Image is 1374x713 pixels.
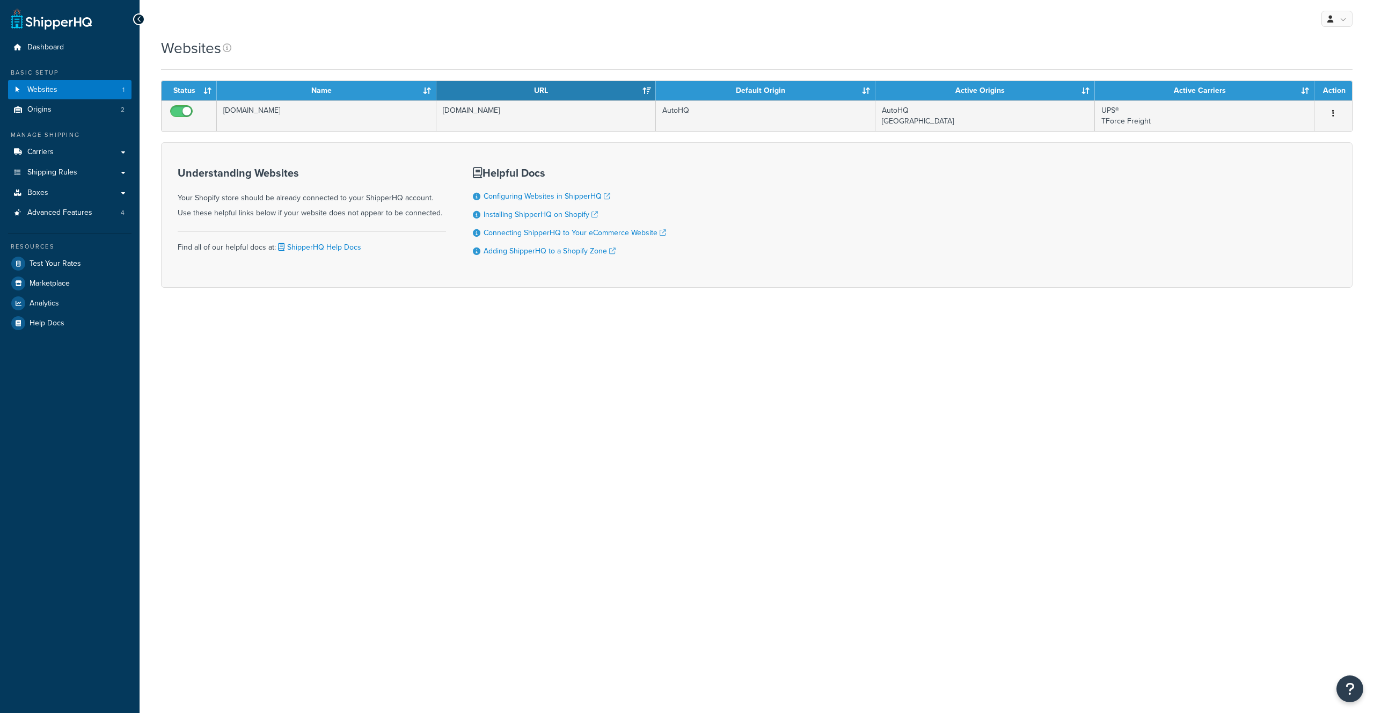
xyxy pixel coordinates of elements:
[8,100,131,120] li: Origins
[8,203,131,223] li: Advanced Features
[8,68,131,77] div: Basic Setup
[11,8,92,30] a: ShipperHQ Home
[178,231,446,255] div: Find all of our helpful docs at:
[484,245,616,257] a: Adding ShipperHQ to a Shopify Zone
[27,85,57,94] span: Websites
[276,242,361,253] a: ShipperHQ Help Docs
[8,314,131,333] a: Help Docs
[484,209,598,220] a: Installing ShipperHQ on Shopify
[121,208,125,217] span: 4
[484,227,666,238] a: Connecting ShipperHQ to Your eCommerce Website
[1095,81,1314,100] th: Active Carriers: activate to sort column ascending
[8,80,131,100] a: Websites 1
[27,188,48,198] span: Boxes
[27,105,52,114] span: Origins
[217,81,436,100] th: Name: activate to sort column ascending
[178,167,446,221] div: Your Shopify store should be already connected to your ShipperHQ account. Use these helpful links...
[161,38,221,59] h1: Websites
[8,100,131,120] a: Origins 2
[1314,81,1352,100] th: Action
[484,191,610,202] a: Configuring Websites in ShipperHQ
[875,100,1095,131] td: AutoHQ [GEOGRAPHIC_DATA]
[27,43,64,52] span: Dashboard
[8,142,131,162] a: Carriers
[436,100,656,131] td: [DOMAIN_NAME]
[8,294,131,313] a: Analytics
[30,259,81,268] span: Test Your Rates
[436,81,656,100] th: URL: activate to sort column ascending
[656,100,875,131] td: AutoHQ
[8,242,131,251] div: Resources
[122,85,125,94] span: 1
[162,81,217,100] th: Status: activate to sort column ascending
[30,279,70,288] span: Marketplace
[473,167,666,179] h3: Helpful Docs
[8,163,131,183] a: Shipping Rules
[30,319,64,328] span: Help Docs
[30,299,59,308] span: Analytics
[8,130,131,140] div: Manage Shipping
[27,208,92,217] span: Advanced Features
[217,100,436,131] td: [DOMAIN_NAME]
[8,80,131,100] li: Websites
[8,183,131,203] a: Boxes
[656,81,875,100] th: Default Origin: activate to sort column ascending
[1336,675,1363,702] button: Open Resource Center
[1095,100,1314,131] td: UPS® TForce Freight
[27,168,77,177] span: Shipping Rules
[8,254,131,273] a: Test Your Rates
[8,203,131,223] a: Advanced Features 4
[8,38,131,57] a: Dashboard
[178,167,446,179] h3: Understanding Websites
[121,105,125,114] span: 2
[27,148,54,157] span: Carriers
[875,81,1095,100] th: Active Origins: activate to sort column ascending
[8,274,131,293] a: Marketplace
